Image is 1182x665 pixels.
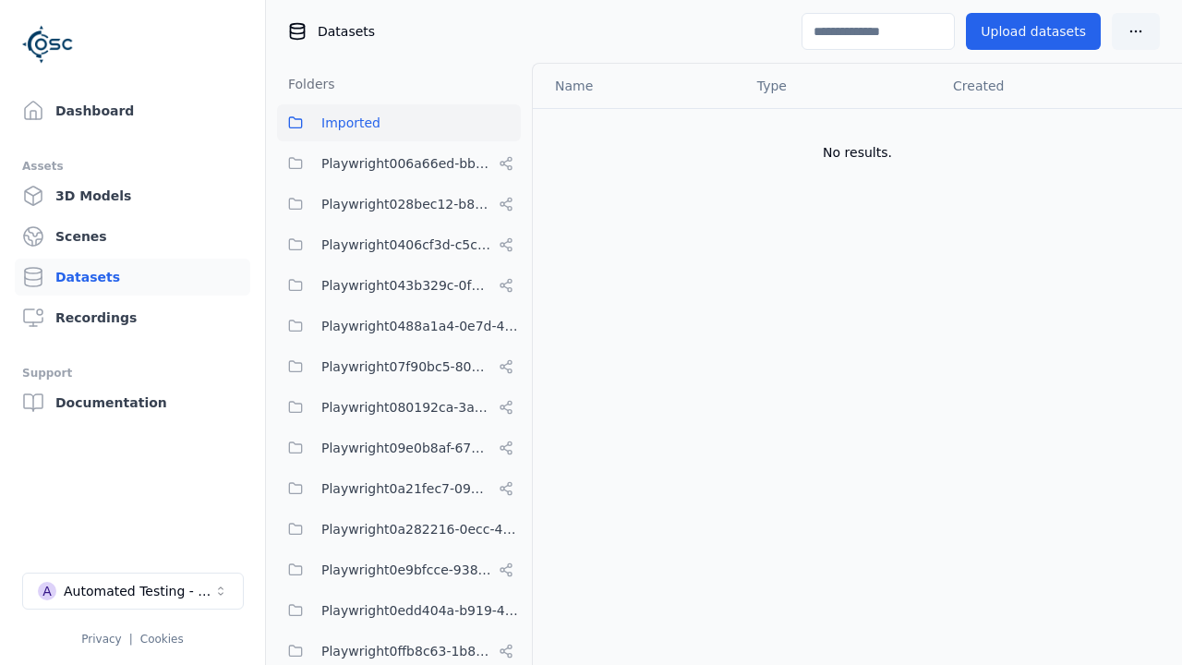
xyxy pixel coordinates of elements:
[277,226,521,263] button: Playwright0406cf3d-c5c6-4809-a891-d4d7aaf60441
[22,155,243,177] div: Assets
[15,259,250,296] a: Datasets
[277,592,521,629] button: Playwright0edd404a-b919-41a7-9a8d-3e80e0159239
[277,186,521,223] button: Playwright028bec12-b853-4041-8716-f34111cdbd0b
[277,348,521,385] button: Playwright07f90bc5-80d1-4d58-862e-051c9f56b799
[140,633,184,646] a: Cookies
[742,64,938,108] th: Type
[321,518,521,540] span: Playwright0a282216-0ecc-4192-904d-1db5382f43aa
[321,559,491,581] span: Playwright0e9bfcce-9385-4655-aad9-5e1830d0cbce
[277,104,521,141] button: Imported
[22,18,74,70] img: Logo
[277,145,521,182] button: Playwright006a66ed-bbfa-4b84-a6f2-8b03960da6f1
[321,112,380,134] span: Imported
[321,356,491,378] span: Playwright07f90bc5-80d1-4d58-862e-051c9f56b799
[15,92,250,129] a: Dashboard
[321,193,491,215] span: Playwright028bec12-b853-4041-8716-f34111cdbd0b
[15,218,250,255] a: Scenes
[277,308,521,345] button: Playwright0488a1a4-0e7d-4299-bdea-dd156cc484d6
[321,396,491,418] span: Playwright080192ca-3ab8-4170-8689-2c2dffafb10d
[15,384,250,421] a: Documentation
[15,299,250,336] a: Recordings
[277,470,521,507] button: Playwright0a21fec7-093e-446e-ac90-feefe60349da
[318,22,375,41] span: Datasets
[321,315,521,337] span: Playwright0488a1a4-0e7d-4299-bdea-dd156cc484d6
[81,633,121,646] a: Privacy
[15,177,250,214] a: 3D Models
[38,582,56,600] div: A
[321,437,491,459] span: Playwright09e0b8af-6797-487c-9a58-df45af994400
[22,573,244,610] button: Select a workspace
[533,64,742,108] th: Name
[533,108,1182,197] td: No results.
[321,640,491,662] span: Playwright0ffb8c63-1b89-42f9-8930-08c6864de4e8
[277,511,521,548] button: Playwright0a282216-0ecc-4192-904d-1db5382f43aa
[277,551,521,588] button: Playwright0e9bfcce-9385-4655-aad9-5e1830d0cbce
[22,362,243,384] div: Support
[966,13,1101,50] button: Upload datasets
[321,599,521,622] span: Playwright0edd404a-b919-41a7-9a8d-3e80e0159239
[321,152,491,175] span: Playwright006a66ed-bbfa-4b84-a6f2-8b03960da6f1
[321,274,491,296] span: Playwright043b329c-0fea-4eef-a1dd-c1b85d96f68d
[64,582,213,600] div: Automated Testing - Playwright
[321,478,491,500] span: Playwright0a21fec7-093e-446e-ac90-feefe60349da
[277,267,521,304] button: Playwright043b329c-0fea-4eef-a1dd-c1b85d96f68d
[938,64,1152,108] th: Created
[277,389,521,426] button: Playwright080192ca-3ab8-4170-8689-2c2dffafb10d
[277,75,335,93] h3: Folders
[129,633,133,646] span: |
[277,429,521,466] button: Playwright09e0b8af-6797-487c-9a58-df45af994400
[321,234,491,256] span: Playwright0406cf3d-c5c6-4809-a891-d4d7aaf60441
